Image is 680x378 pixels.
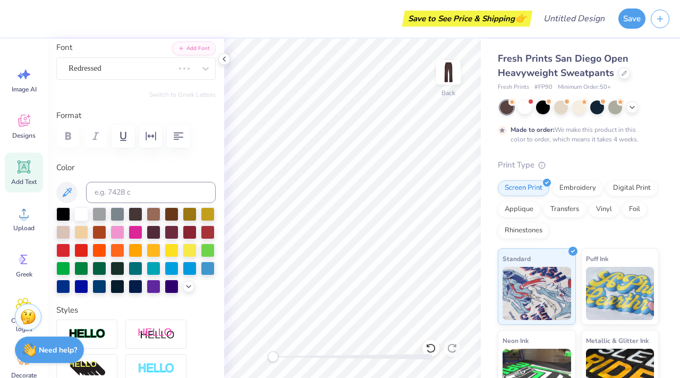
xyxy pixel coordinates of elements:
[511,125,555,134] strong: Made to order:
[56,110,216,122] label: Format
[552,180,603,196] div: Embroidery
[586,253,608,264] span: Puff Ink
[498,201,540,217] div: Applique
[503,253,531,264] span: Standard
[138,363,175,375] img: Negative Space
[606,180,658,196] div: Digital Print
[618,9,645,29] button: Save
[13,224,35,232] span: Upload
[534,83,552,92] span: # FP90
[138,327,175,341] img: Shadow
[56,304,78,316] label: Styles
[558,83,611,92] span: Minimum Order: 50 +
[586,335,649,346] span: Metallic & Glitter Ink
[498,180,549,196] div: Screen Print
[56,41,72,54] label: Font
[515,12,526,24] span: 👉
[438,62,459,83] img: Back
[56,162,216,174] label: Color
[498,159,659,171] div: Print Type
[589,201,619,217] div: Vinyl
[503,335,529,346] span: Neon Ink
[69,360,106,377] img: 3D Illusion
[12,131,36,140] span: Designs
[586,267,654,320] img: Puff Ink
[498,223,549,239] div: Rhinestones
[503,267,571,320] img: Standard
[511,125,641,144] div: We make this product in this color to order, which means it takes 4 weeks.
[268,351,278,362] div: Accessibility label
[6,316,41,333] span: Clipart & logos
[622,201,647,217] div: Foil
[535,8,613,29] input: Untitled Design
[149,90,216,99] button: Switch to Greek Letters
[498,52,628,79] span: Fresh Prints San Diego Open Heavyweight Sweatpants
[69,328,106,340] img: Stroke
[16,270,32,279] span: Greek
[498,83,529,92] span: Fresh Prints
[12,85,37,94] span: Image AI
[86,182,216,203] input: e.g. 7428 c
[405,11,530,27] div: Save to See Price & Shipping
[441,88,455,98] div: Back
[172,41,216,55] button: Add Font
[11,178,37,186] span: Add Text
[543,201,586,217] div: Transfers
[39,345,77,355] strong: Need help?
